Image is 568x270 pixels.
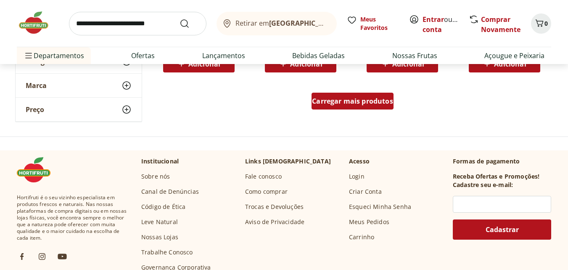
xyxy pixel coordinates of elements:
a: Esqueci Minha Senha [349,203,411,211]
img: Hortifruti [17,10,59,35]
a: Açougue e Peixaria [484,51,544,61]
a: Sobre nós [141,172,170,181]
a: Ofertas [131,51,155,61]
p: Links [DEMOGRAPHIC_DATA] [245,157,331,166]
p: Formas de pagamento [453,157,551,166]
span: Adicionar [290,61,323,67]
span: ou [423,14,460,35]
a: Bebidas Geladas [292,51,345,61]
a: Login [349,172,365,181]
span: Departamentos [24,45,84,66]
span: Preço [26,105,44,114]
a: Entrar [423,15,444,24]
span: Carregar mais produtos [312,98,393,104]
a: Nossas Frutas [392,51,437,61]
img: fb [17,251,27,262]
button: Submit Search [180,19,200,29]
button: Adicionar [469,56,540,72]
button: Adicionar [367,56,438,72]
a: Leve Natural [141,218,178,226]
a: Nossas Lojas [141,233,178,241]
span: Hortifruti é o seu vizinho especialista em produtos frescos e naturais. Nas nossas plataformas de... [17,194,128,241]
a: Carregar mais produtos [312,93,394,113]
span: Cadastrar [486,226,519,233]
a: Lançamentos [202,51,245,61]
p: Acesso [349,157,370,166]
h3: Receba Ofertas e Promoções! [453,172,539,181]
a: Meus Favoritos [347,15,399,32]
a: Criar Conta [349,187,382,196]
button: Carrinho [531,13,551,34]
span: Retirar em [235,19,328,27]
img: ig [37,251,47,262]
a: Comprar Novamente [481,15,520,34]
span: Adicionar [392,61,425,67]
a: Aviso de Privacidade [245,218,304,226]
a: Fale conosco [245,172,282,181]
a: Canal de Denúncias [141,187,199,196]
img: ytb [57,251,67,262]
span: Adicionar [188,61,221,67]
button: Menu [24,45,34,66]
span: 0 [544,19,548,27]
a: Meus Pedidos [349,218,389,226]
span: Adicionar [494,61,527,67]
button: Cadastrar [453,219,551,240]
a: Criar conta [423,15,469,34]
span: Marca [26,81,47,90]
input: search [69,12,206,35]
button: Retirar em[GEOGRAPHIC_DATA]/[GEOGRAPHIC_DATA] [217,12,337,35]
a: Carrinho [349,233,374,241]
button: Adicionar [265,56,336,72]
button: Adicionar [163,56,235,72]
img: Hortifruti [17,157,59,182]
a: Como comprar [245,187,288,196]
a: Código de Ética [141,203,185,211]
p: Institucional [141,157,179,166]
button: Preço [16,98,142,121]
button: Marca [16,74,142,97]
a: Trabalhe Conosco [141,248,193,257]
h3: Cadastre seu e-mail: [453,181,513,189]
span: Meus Favoritos [360,15,399,32]
a: Trocas e Devoluções [245,203,304,211]
b: [GEOGRAPHIC_DATA]/[GEOGRAPHIC_DATA] [269,19,411,28]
